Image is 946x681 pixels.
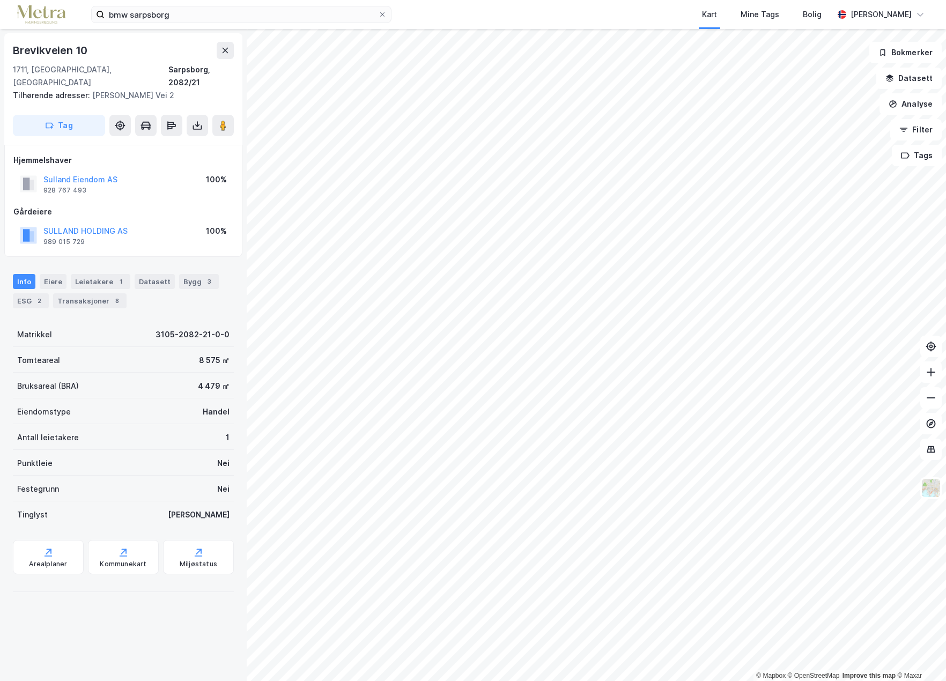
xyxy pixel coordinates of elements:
[156,328,230,341] div: 3105-2082-21-0-0
[17,431,79,444] div: Antall leietakere
[180,560,217,568] div: Miljøstatus
[13,89,225,102] div: [PERSON_NAME] Vei 2
[876,68,942,89] button: Datasett
[13,42,90,59] div: Brevikveien 10
[217,483,230,495] div: Nei
[17,483,59,495] div: Festegrunn
[842,672,896,679] a: Improve this map
[13,293,49,308] div: ESG
[869,42,942,63] button: Bokmerker
[43,238,85,246] div: 989 015 729
[53,293,127,308] div: Transaksjoner
[13,274,35,289] div: Info
[105,6,378,23] input: Søk på adresse, matrikkel, gårdeiere, leietakere eller personer
[168,508,230,521] div: [PERSON_NAME]
[17,405,71,418] div: Eiendomstype
[198,380,230,393] div: 4 479 ㎡
[179,274,219,289] div: Bygg
[921,478,941,498] img: Z
[71,274,130,289] div: Leietakere
[851,8,912,21] div: [PERSON_NAME]
[17,5,65,24] img: metra-logo.256734c3b2bbffee19d4.png
[13,154,233,167] div: Hjemmelshaver
[17,508,48,521] div: Tinglyst
[43,186,86,195] div: 928 767 493
[100,560,146,568] div: Kommunekart
[13,63,168,89] div: 1711, [GEOGRAPHIC_DATA], [GEOGRAPHIC_DATA]
[17,380,79,393] div: Bruksareal (BRA)
[890,119,942,140] button: Filter
[168,63,234,89] div: Sarpsborg, 2082/21
[17,328,52,341] div: Matrikkel
[34,295,45,306] div: 2
[880,93,942,115] button: Analyse
[892,630,946,681] div: Kontrollprogram for chat
[756,672,786,679] a: Mapbox
[17,354,60,367] div: Tomteareal
[199,354,230,367] div: 8 575 ㎡
[217,457,230,470] div: Nei
[13,91,92,100] span: Tilhørende adresser:
[203,405,230,418] div: Handel
[115,276,126,287] div: 1
[803,8,822,21] div: Bolig
[112,295,122,306] div: 8
[206,225,227,238] div: 100%
[13,115,105,136] button: Tag
[204,276,215,287] div: 3
[226,431,230,444] div: 1
[892,145,942,166] button: Tags
[13,205,233,218] div: Gårdeiere
[135,274,175,289] div: Datasett
[29,560,67,568] div: Arealplaner
[206,173,227,186] div: 100%
[788,672,840,679] a: OpenStreetMap
[892,630,946,681] iframe: Chat Widget
[17,457,53,470] div: Punktleie
[40,274,66,289] div: Eiere
[741,8,779,21] div: Mine Tags
[702,8,717,21] div: Kart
